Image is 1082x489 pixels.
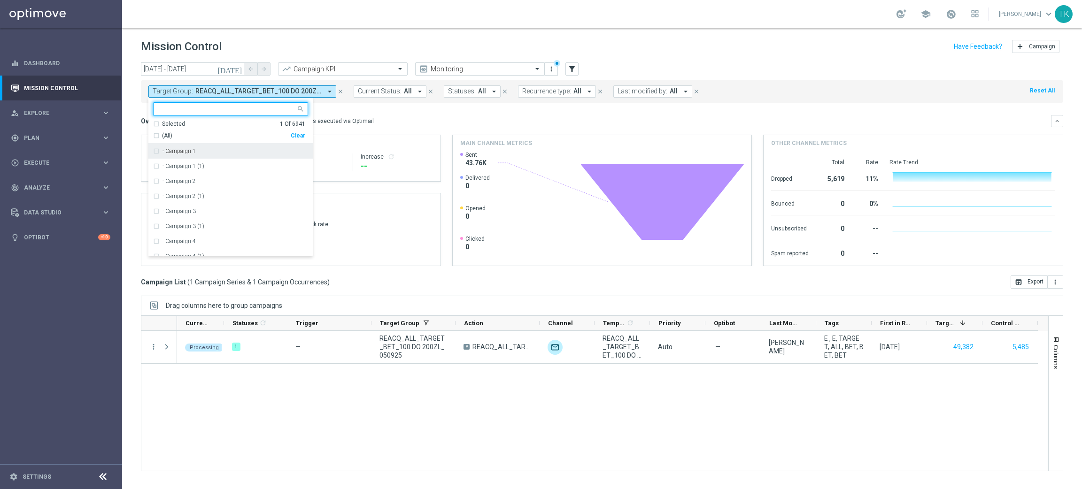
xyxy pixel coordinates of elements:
[1012,341,1030,353] button: 5,485
[460,139,532,147] h4: Main channel metrics
[464,320,483,327] span: Action
[141,117,171,125] h3: Overview:
[618,87,667,95] span: Last modified by:
[153,219,308,234] div: - Campaign 3 (1)
[299,209,433,221] h2: --
[771,170,809,185] div: Dropped
[952,341,974,353] button: 49,382
[548,65,555,73] i: more_vert
[10,109,111,117] button: person_search Explore keyboard_arrow_right
[24,225,98,250] a: Optibot
[880,343,900,351] div: 05 Sep 2025, Friday
[465,205,486,212] span: Opened
[626,319,634,327] i: refresh
[358,87,402,95] span: Current Status:
[419,64,428,74] i: preview
[954,43,1002,50] input: Have Feedback?
[1029,85,1056,96] button: Reset All
[11,159,19,167] i: play_circle_outline
[148,120,313,257] ng-dropdown-panel: Options list
[856,195,878,210] div: 0%
[232,320,258,327] span: Statuses
[10,159,111,167] div: play_circle_outline Execute keyboard_arrow_right
[24,160,101,166] span: Execute
[769,320,800,327] span: Last Modified By
[681,87,690,96] i: arrow_drop_down
[166,302,282,309] span: Drag columns here to group campaigns
[379,334,448,359] span: REACQ_ALL_TARGET_BET_100 DO 200ZL_050925
[547,63,556,75] button: more_vert
[820,245,844,260] div: 0
[465,212,486,221] span: 0
[856,170,878,185] div: 11%
[565,62,579,76] button: filter_alt
[889,159,1055,166] div: Rate Trend
[465,182,490,190] span: 0
[185,320,208,327] span: Current Status
[141,278,330,286] h3: Campaign List
[426,86,435,97] button: close
[101,183,110,192] i: keyboard_arrow_right
[1011,278,1063,285] multiple-options-button: Export to CSV
[101,158,110,167] i: keyboard_arrow_right
[162,163,204,169] label: - Campaign 1 (1)
[278,62,408,76] ng-select: Campaign KPI
[24,185,101,191] span: Analyze
[162,148,196,154] label: - Campaign 1
[232,343,240,351] div: 1
[1051,278,1059,286] i: more_vert
[153,87,193,95] span: Target Group:
[625,318,634,328] span: Calculate column
[101,133,110,142] i: keyboard_arrow_right
[502,88,508,95] i: close
[23,474,51,480] a: Settings
[162,223,204,229] label: - Campaign 3 (1)
[354,85,426,98] button: Current Status: All arrow_drop_down
[153,159,308,174] div: - Campaign 1 (1)
[1016,43,1024,50] i: add
[415,62,545,76] ng-select: Monitoring
[465,174,490,182] span: Delivered
[1051,115,1063,127] button: keyboard_arrow_down
[1011,275,1048,289] button: open_in_browser Export
[920,9,931,19] span: school
[998,7,1055,21] a: [PERSON_NAME]keyboard_arrow_down
[693,88,700,95] i: close
[24,135,101,141] span: Plan
[141,62,244,76] input: Select date range
[596,86,604,97] button: close
[327,278,330,286] span: )
[141,331,177,364] div: Press SPACE to select this row.
[613,85,692,98] button: Last modified by: All arrow_drop_down
[935,320,956,327] span: Targeted Customers
[258,318,267,328] span: Calculate column
[573,87,581,95] span: All
[153,204,308,219] div: - Campaign 3
[295,343,301,351] span: —
[10,209,111,216] button: Data Studio keyboard_arrow_right
[771,195,809,210] div: Bounced
[11,183,19,192] i: track_changes
[465,235,485,243] span: Clicked
[195,87,322,95] span: REACQ_ALL_TARGET_BET_100 DO 200ZL_050925
[325,87,334,96] i: arrow_drop_down
[478,87,486,95] span: All
[1043,9,1054,19] span: keyboard_arrow_down
[190,344,219,351] span: Processing
[465,151,487,159] span: Sent
[416,87,424,96] i: arrow_drop_down
[10,184,111,191] div: track_changes Analyze keyboard_arrow_right
[991,320,1022,327] span: Control Customers
[11,59,19,68] i: equalizer
[771,245,809,260] div: Spam reported
[597,88,603,95] i: close
[820,195,844,210] div: 0
[554,60,560,67] div: There are unsaved changes
[465,159,487,167] span: 43.76K
[11,159,101,167] div: Execute
[603,320,625,327] span: Templates
[217,65,243,73] i: [DATE]
[11,225,110,250] div: Optibot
